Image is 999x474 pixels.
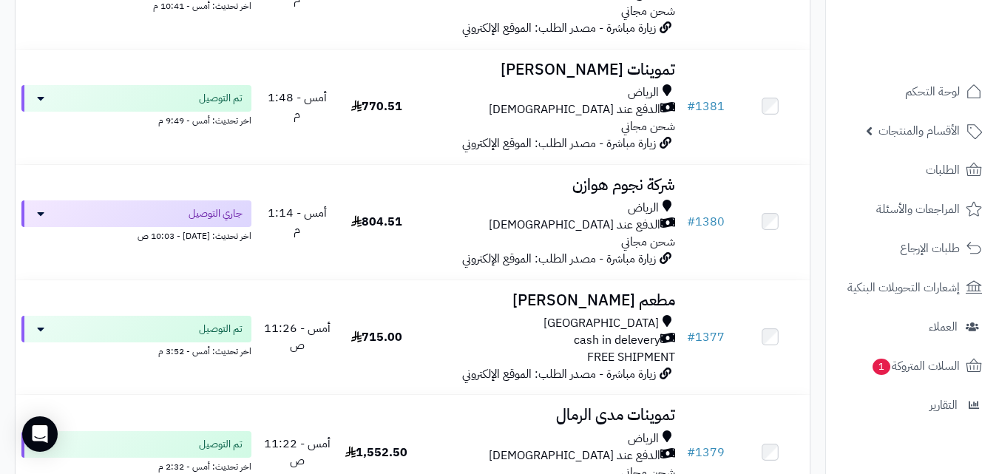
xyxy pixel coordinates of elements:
[21,112,251,127] div: اخر تحديث: أمس - 9:49 م
[268,89,327,123] span: أمس - 1:48 م
[628,200,659,217] span: الرياض
[621,2,675,20] span: شحن مجاني
[22,416,58,452] div: Open Intercom Messenger
[462,365,656,383] span: زيارة مباشرة - مصدر الطلب: الموقع الإلكتروني
[21,342,251,358] div: اخر تحديث: أمس - 3:52 م
[905,81,960,102] span: لوحة التحكم
[873,359,890,375] span: 1
[345,444,407,461] span: 1,552.50
[422,61,675,78] h3: تموينات [PERSON_NAME]
[929,395,958,416] span: التقارير
[621,233,675,251] span: شحن مجاني
[929,316,958,337] span: العملاء
[489,217,660,234] span: الدفع عند [DEMOGRAPHIC_DATA]
[898,38,985,69] img: logo-2.png
[574,332,660,349] span: cash in delevery
[835,152,990,188] a: الطلبات
[687,98,695,115] span: #
[543,315,659,332] span: [GEOGRAPHIC_DATA]
[835,387,990,423] a: التقارير
[462,19,656,37] span: زيارة مباشرة - مصدر الطلب: الموقع الإلكتروني
[628,84,659,101] span: الرياض
[926,160,960,180] span: الطلبات
[687,213,725,231] a: #1380
[687,328,695,346] span: #
[871,356,960,376] span: السلات المتروكة
[835,348,990,384] a: السلات المتروكة1
[199,322,243,336] span: تم التوصيل
[268,204,327,239] span: أمس - 1:14 م
[621,118,675,135] span: شحن مجاني
[21,227,251,243] div: اخر تحديث: [DATE] - 10:03 ص
[835,309,990,345] a: العملاء
[835,192,990,227] a: المراجعات والأسئلة
[21,458,251,473] div: اخر تحديث: أمس - 2:32 م
[422,292,675,309] h3: مطعم [PERSON_NAME]
[687,444,695,461] span: #
[587,348,675,366] span: FREE SHIPMENT
[878,121,960,141] span: الأقسام والمنتجات
[189,206,243,221] span: جاري التوصيل
[900,238,960,259] span: طلبات الإرجاع
[835,270,990,305] a: إشعارات التحويلات البنكية
[687,328,725,346] a: #1377
[687,444,725,461] a: #1379
[351,328,402,346] span: 715.00
[462,250,656,268] span: زيارة مباشرة - مصدر الطلب: الموقع الإلكتروني
[462,135,656,152] span: زيارة مباشرة - مصدر الطلب: الموقع الإلكتروني
[199,91,243,106] span: تم التوصيل
[628,430,659,447] span: الرياض
[835,74,990,109] a: لوحة التحكم
[489,101,660,118] span: الدفع عند [DEMOGRAPHIC_DATA]
[199,437,243,452] span: تم التوصيل
[876,199,960,220] span: المراجعات والأسئلة
[422,177,675,194] h3: شركة نجوم هوازن
[264,319,331,354] span: أمس - 11:26 ص
[422,407,675,424] h3: تموينات مدى الرمال
[264,435,331,470] span: أمس - 11:22 ص
[835,231,990,266] a: طلبات الإرجاع
[687,98,725,115] a: #1381
[351,98,402,115] span: 770.51
[489,447,660,464] span: الدفع عند [DEMOGRAPHIC_DATA]
[847,277,960,298] span: إشعارات التحويلات البنكية
[351,213,402,231] span: 804.51
[687,213,695,231] span: #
